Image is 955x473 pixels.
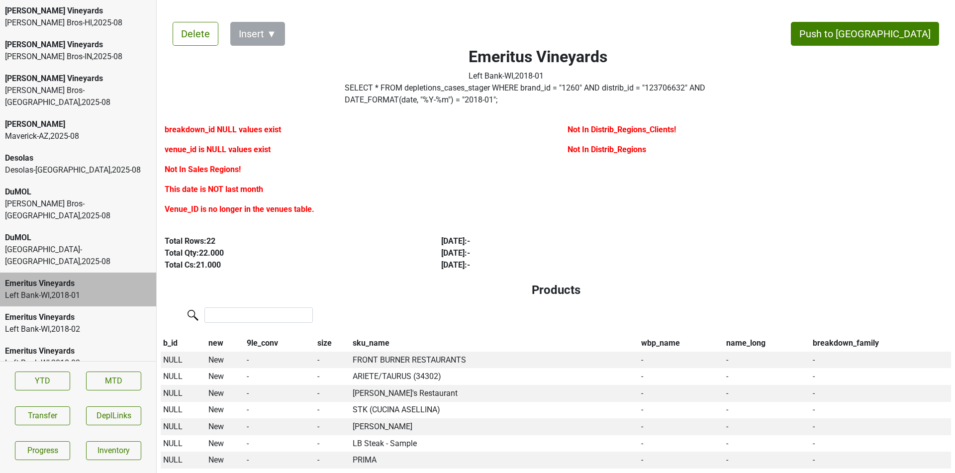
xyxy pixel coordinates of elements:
div: Emeritus Vineyards [5,278,151,289]
div: Desolas [5,152,151,164]
div: [PERSON_NAME] Vineyards [5,5,151,17]
label: Not In Distrib_Regions [568,144,646,156]
td: New [206,418,244,435]
td: - [244,368,315,385]
button: Delete [173,22,218,46]
td: - [244,352,315,369]
div: Left Bank-WI , 2018 - 01 [469,70,607,82]
td: LB Steak - Sample [350,435,639,452]
td: - [639,385,724,402]
td: New [206,352,244,369]
span: NULL [163,372,183,381]
td: - [639,368,724,385]
td: - [810,452,951,469]
label: Click to copy query [345,82,732,106]
a: Progress [15,441,70,460]
div: [PERSON_NAME] Bros-HI , 2025 - 08 [5,17,151,29]
td: - [810,352,951,369]
td: - [810,368,951,385]
th: 9le_conv: activate to sort column ascending [244,335,315,352]
div: Total Rows: 22 [165,235,418,247]
td: FRONT BURNER RESTAURANTS [350,352,639,369]
td: STK (CUCINA ASELLINA) [350,402,639,419]
td: - [315,402,351,419]
button: Insert ▼ [230,22,285,46]
span: NULL [163,455,183,465]
td: - [724,352,810,369]
label: venue_id is NULL values exist [165,144,271,156]
td: - [244,385,315,402]
td: - [315,368,351,385]
td: New [206,452,244,469]
th: new: activate to sort column ascending [206,335,244,352]
td: - [639,435,724,452]
span: NULL [163,422,183,431]
div: [PERSON_NAME] Bros-[GEOGRAPHIC_DATA] , 2025 - 08 [5,85,151,108]
td: - [639,418,724,435]
td: - [724,435,810,452]
div: [DATE] : - [441,259,695,271]
td: - [315,385,351,402]
label: This date is NOT last month [165,184,263,195]
td: - [810,402,951,419]
td: - [244,402,315,419]
div: [DATE] : - [441,235,695,247]
td: [PERSON_NAME] [350,418,639,435]
td: - [724,452,810,469]
div: Total Qty: 22.000 [165,247,418,259]
label: Not In Sales Regions! [165,164,241,176]
td: - [724,418,810,435]
div: DuMOL [5,232,151,244]
h4: Products [169,283,943,297]
td: - [639,402,724,419]
div: Total Cs: 21.000 [165,259,418,271]
th: breakdown_family: activate to sort column ascending [810,335,951,352]
td: - [244,452,315,469]
a: Inventory [86,441,141,460]
div: Maverick-AZ , 2025 - 08 [5,130,151,142]
td: - [724,402,810,419]
td: New [206,435,244,452]
td: - [639,352,724,369]
td: - [810,385,951,402]
td: - [724,385,810,402]
div: [PERSON_NAME] Bros-IN , 2025 - 08 [5,51,151,63]
td: - [244,435,315,452]
td: - [315,352,351,369]
td: - [315,452,351,469]
div: Left Bank-WI , 2018 - 01 [5,289,151,301]
div: DuMOL [5,186,151,198]
label: Venue_ID is no longer in the venues table. [165,203,314,215]
label: Not In Distrib_Regions_Clients! [568,124,676,136]
td: - [810,418,951,435]
div: [PERSON_NAME] [5,118,151,130]
div: [PERSON_NAME] Vineyards [5,39,151,51]
span: NULL [163,388,183,398]
th: name_long: activate to sort column ascending [724,335,810,352]
div: Emeritus Vineyards [5,311,151,323]
div: [PERSON_NAME] Vineyards [5,73,151,85]
div: [PERSON_NAME] Bros-[GEOGRAPHIC_DATA] , 2025 - 08 [5,198,151,222]
td: - [315,418,351,435]
button: Push to [GEOGRAPHIC_DATA] [791,22,939,46]
a: MTD [86,372,141,390]
div: Left Bank-WI , 2018 - 03 [5,357,151,369]
div: Left Bank-WI , 2018 - 02 [5,323,151,335]
th: sku_name: activate to sort column ascending [350,335,639,352]
th: b_id: activate to sort column descending [161,335,206,352]
td: - [244,418,315,435]
div: Desolas-[GEOGRAPHIC_DATA] , 2025 - 08 [5,164,151,176]
span: NULL [163,439,183,448]
label: breakdown_id NULL values exist [165,124,281,136]
td: New [206,402,244,419]
td: - [724,368,810,385]
td: PRIMA [350,452,639,469]
td: - [639,452,724,469]
span: NULL [163,405,183,414]
td: - [315,435,351,452]
a: YTD [15,372,70,390]
td: New [206,368,244,385]
div: [DATE] : - [441,247,695,259]
h2: Emeritus Vineyards [469,47,607,66]
span: NULL [163,355,183,365]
